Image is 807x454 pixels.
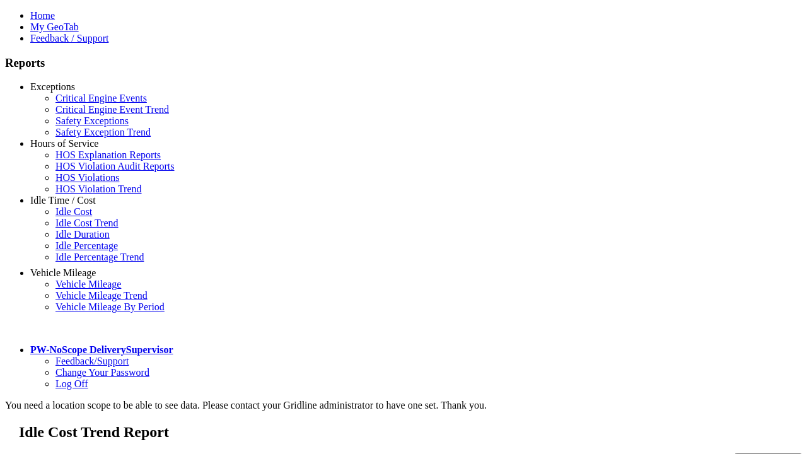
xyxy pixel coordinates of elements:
a: HOS Violation Audit Reports [55,161,175,172]
a: Vehicle Mileage By Period [55,301,165,312]
a: HOS Violation Trend [55,183,142,194]
div: You need a location scope to be able to see data. Please contact your Gridline administrator to h... [5,400,802,411]
a: Idle Cost [55,206,92,217]
a: HOS Explanation Reports [55,149,161,160]
a: Log Off [55,378,88,389]
h3: Reports [5,56,802,70]
a: Idle Percentage Trend [55,252,144,262]
a: Vehicle Mileage Trend [55,290,148,301]
a: Idle Time / Cost [30,195,96,206]
a: Feedback / Support [30,33,108,44]
a: Home [30,10,55,21]
a: Idle Percentage [55,240,118,251]
a: Vehicle Mileage [55,279,121,289]
a: Critical Engine Events [55,93,147,103]
a: PW-NoScope DeliverySupervisor [30,344,173,355]
a: Idle Cost Trend [55,218,119,228]
a: HOS Violations [55,172,119,183]
a: My GeoTab [30,21,79,32]
a: Safety Exception Trend [55,127,151,137]
a: Exceptions [30,81,75,92]
a: Critical Engine Event Trend [55,104,169,115]
a: Feedback/Support [55,356,129,366]
a: Vehicle Mileage [30,267,96,278]
a: Idle Duration [55,229,110,240]
a: Hours of Service [30,138,98,149]
a: Safety Exceptions [55,115,129,126]
h2: Idle Cost Trend Report [19,424,802,441]
a: Change Your Password [55,367,149,378]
